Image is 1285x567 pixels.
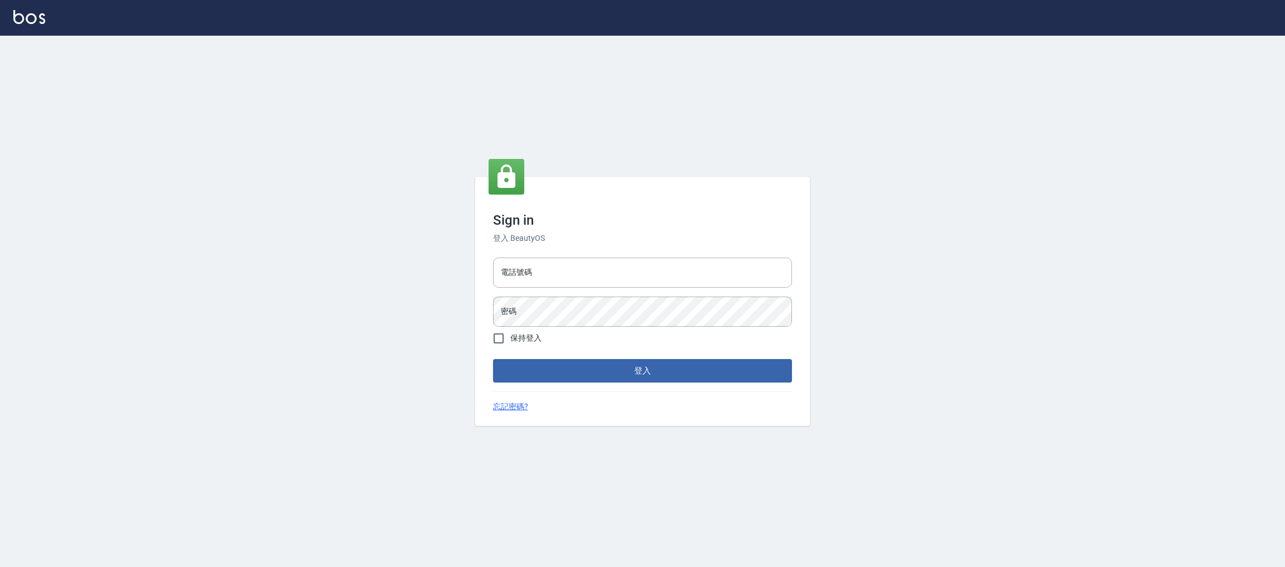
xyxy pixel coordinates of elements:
[493,359,792,382] button: 登入
[493,212,792,228] h3: Sign in
[510,332,542,344] span: 保持登入
[493,401,528,413] a: 忘記密碼?
[13,10,45,24] img: Logo
[493,232,792,244] h6: 登入 BeautyOS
